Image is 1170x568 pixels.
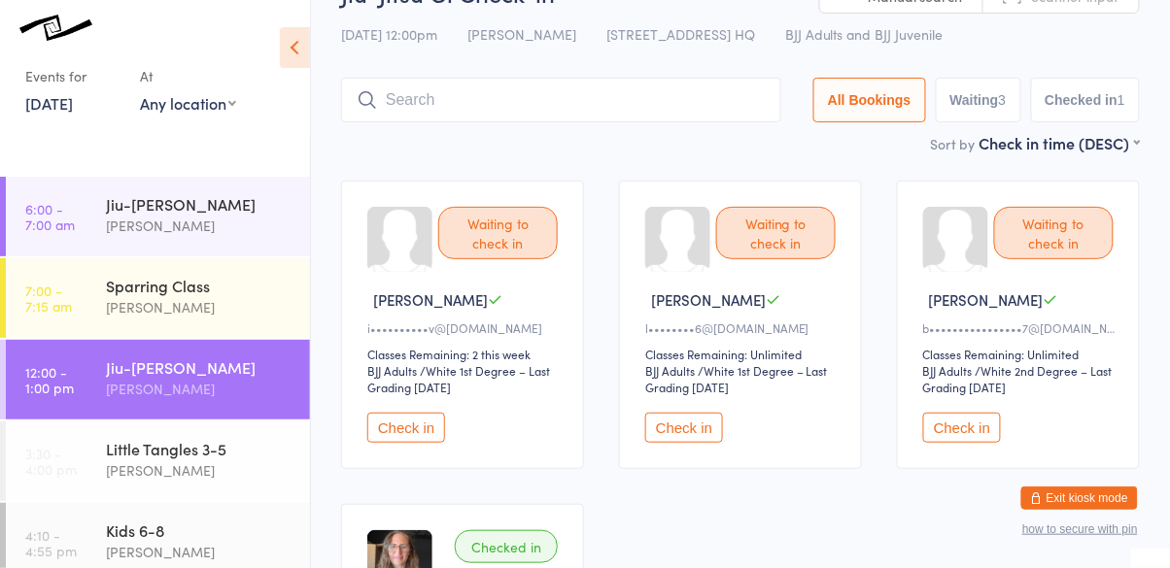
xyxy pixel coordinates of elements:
[373,289,488,310] span: [PERSON_NAME]
[645,319,842,336] div: l••••••••6@[DOMAIN_NAME]
[25,446,77,477] time: 3:30 - 4:00 pm
[106,459,293,482] div: [PERSON_NAME]
[6,177,310,256] a: 6:00 -7:00 amJiu-[PERSON_NAME][PERSON_NAME]
[923,413,1001,443] button: Check in
[980,132,1140,153] div: Check in time (DESC)
[1022,522,1138,536] button: how to secure with pin
[923,346,1119,362] div: Classes Remaining: Unlimited
[367,346,564,362] div: Classes Remaining: 2 this week
[999,92,1007,108] div: 3
[341,24,437,44] span: [DATE] 12:00pm
[923,362,973,379] div: BJJ Adults
[438,207,558,259] div: Waiting to check in
[106,378,293,400] div: [PERSON_NAME]
[645,362,695,379] div: BJJ Adults
[25,92,73,114] a: [DATE]
[931,134,976,153] label: Sort by
[1021,486,1138,510] button: Exit kiosk mode
[645,346,842,362] div: Classes Remaining: Unlimited
[1118,92,1125,108] div: 1
[994,207,1114,259] div: Waiting to check in
[341,78,781,122] input: Search
[645,413,723,443] button: Check in
[19,15,92,41] img: Knots Jiu-Jitsu
[140,92,236,114] div: Any location
[106,541,293,563] div: [PERSON_NAME]
[923,319,1119,336] div: b••••••••••••••••7@[DOMAIN_NAME]
[106,296,293,318] div: [PERSON_NAME]
[140,60,236,92] div: At
[367,362,417,379] div: BJJ Adults
[785,24,944,44] span: BJJ Adults and BJJ Juvenile
[467,24,576,44] span: [PERSON_NAME]
[106,519,293,541] div: Kids 6-8
[6,258,310,338] a: 7:00 -7:15 amSparring Class[PERSON_NAME]
[367,362,550,395] span: / White 1st Degree – Last Grading [DATE]
[106,215,293,237] div: [PERSON_NAME]
[606,24,755,44] span: [STREET_ADDRESS] HQ
[25,364,74,395] time: 12:00 - 1:00 pm
[6,340,310,419] a: 12:00 -1:00 pmJiu-[PERSON_NAME][PERSON_NAME]
[25,527,77,558] time: 4:10 - 4:55 pm
[455,530,558,563] div: Checked in
[106,438,293,459] div: Little Tangles 3-5
[651,289,766,310] span: [PERSON_NAME]
[645,362,828,395] span: / White 1st Degree – Last Grading [DATE]
[367,319,564,336] div: i••••••••••v@[DOMAIN_NAME]
[106,275,293,296] div: Sparring Class
[6,421,310,501] a: 3:30 -4:00 pmLittle Tangles 3-5[PERSON_NAME]
[929,289,1044,310] span: [PERSON_NAME]
[813,78,926,122] button: All Bookings
[1031,78,1141,122] button: Checked in1
[367,413,445,443] button: Check in
[106,193,293,215] div: Jiu-[PERSON_NAME]
[106,356,293,378] div: Jiu-[PERSON_NAME]
[25,283,72,314] time: 7:00 - 7:15 am
[716,207,836,259] div: Waiting to check in
[25,201,75,232] time: 6:00 - 7:00 am
[923,362,1113,395] span: / White 2nd Degree – Last Grading [DATE]
[936,78,1021,122] button: Waiting3
[25,60,120,92] div: Events for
